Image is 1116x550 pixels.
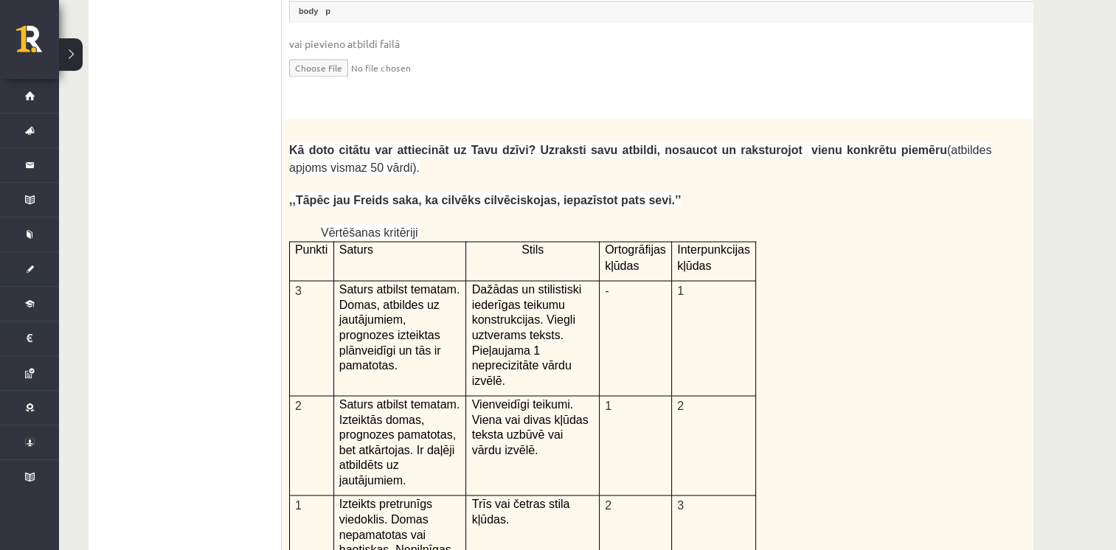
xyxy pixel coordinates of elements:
[289,195,681,207] span: ,,Tāpēc jau Freids saka, ka cilvēks cilvēciskojas, iepazīstot pats sevi.’’
[289,37,1065,52] span: vai pievieno atbildi failā
[289,145,947,157] span: Kā doto citātu var attiecināt uz Tavu dzīvi? Uzraksti savu atbildi, nosaucot un raksturojot vienu...
[15,15,760,46] body: Editor, wiswyg-editor-user-answer-47433966100020
[472,498,570,526] span: Trīs vai četras stila kļūdas.
[321,227,418,240] span: Vērtēšanas kritēriji
[605,244,666,272] span: Ortogrāfijas kļūdas
[472,398,589,456] span: Vienveidīgi teikumi. Viena vai divas kļūdas teksta uzbūvē vai vārdu izvēlē.
[605,400,611,412] span: 1
[677,400,684,412] span: 2
[677,499,684,512] span: 3
[15,15,760,129] body: Editor, wiswyg-editor-user-answer-47433894117660
[339,398,460,487] span: Saturs atbilst tematam. Izteiktās domas, prognozes pamatotas, bet atkārtojas. Ir daļēji atbildēts...
[677,285,684,297] span: 1
[15,15,760,30] body: Editor, wiswyg-editor-user-answer-47434014847540
[16,26,59,63] a: Rīgas 1. Tālmācības vidusskola
[322,5,333,18] a: p element
[295,285,302,297] span: 3
[677,244,750,272] span: Interpunkcijas kļūdas
[605,499,611,512] span: 2
[605,285,609,297] span: -
[295,244,327,257] span: Punkti
[15,15,760,129] body: Editor, wiswyg-editor-user-answer-47433935262140
[295,400,302,412] span: 2
[295,499,302,512] span: 1
[296,5,321,18] a: body element
[521,244,544,257] span: Stils
[472,283,582,387] span: Dažādas un stilistiski iederīgas teikumu konstrukcijas. Viegli uztverams teksts. Pieļaujama 1 nep...
[339,244,373,257] span: Saturs
[15,15,760,46] body: Editor, wiswyg-editor-user-answer-47433894208200
[339,283,460,372] span: Saturs atbilst tematam. Domas, atbildes uz jautājumiem, prognozes izteiktas plānveidīgi un tās ir...
[15,15,760,30] body: Editor, wiswyg-editor-user-answer-47433885252200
